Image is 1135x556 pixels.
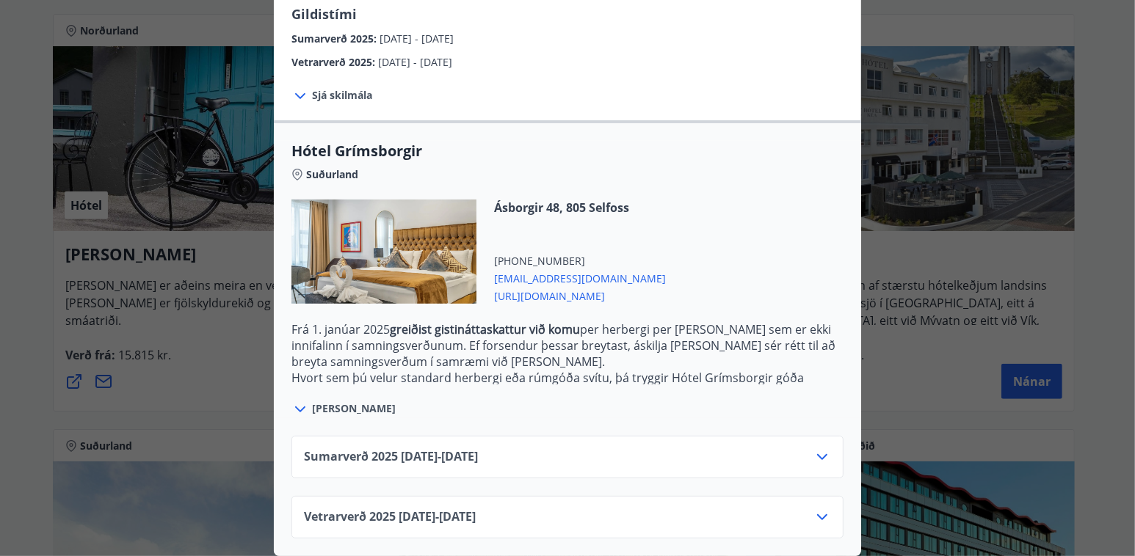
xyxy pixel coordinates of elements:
span: Hótel Grímsborgir [291,141,844,161]
span: Gildistími [291,5,357,23]
span: [DATE] - [DATE] [378,55,452,69]
span: Sumarverð 2025 : [291,32,380,45]
span: [DATE] - [DATE] [380,32,454,45]
span: Vetrarverð 2025 : [291,55,378,69]
span: Ásborgir 48, 805 Selfoss [494,200,666,216]
span: [EMAIL_ADDRESS][DOMAIN_NAME] [494,268,666,286]
span: [PHONE_NUMBER] [494,254,666,268]
span: Suðurland [306,167,358,182]
span: Sjá skilmála [312,88,372,103]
